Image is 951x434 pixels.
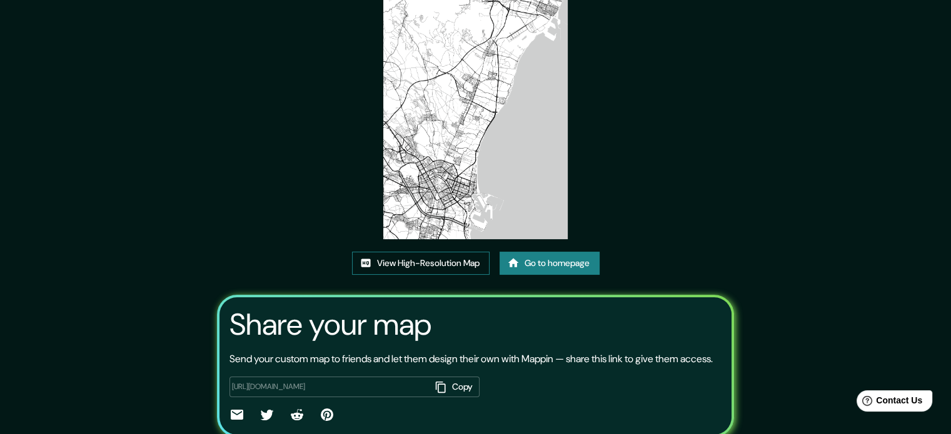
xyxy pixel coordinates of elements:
iframe: Help widget launcher [840,385,937,420]
button: Copy [431,377,480,397]
h3: Share your map [229,307,431,342]
p: Send your custom map to friends and let them design their own with Mappin — share this link to gi... [229,352,713,367]
a: Go to homepage [500,252,600,275]
a: View High-Resolution Map [352,252,490,275]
